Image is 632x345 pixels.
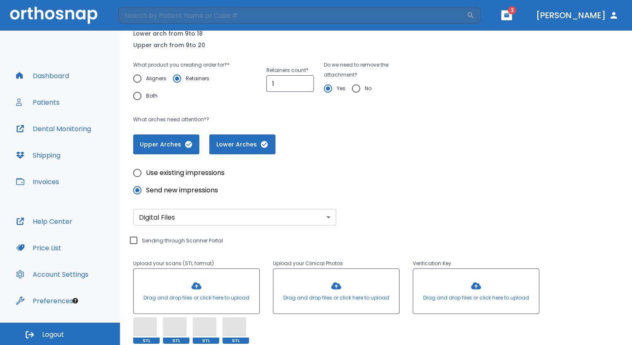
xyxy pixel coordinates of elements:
span: No [365,84,371,93]
span: Logout [42,330,64,339]
span: Lower Arches [218,140,267,149]
p: What product you creating order for? * [133,60,240,70]
button: Lower Arches [209,134,275,154]
span: Use existing impressions [146,168,225,178]
span: Send new impressions [146,185,218,195]
div: Tooltip anchor [72,297,79,304]
p: Verification Key [413,259,539,268]
span: Both [146,91,158,101]
span: STL [163,338,189,344]
span: Upper Arches [141,140,191,149]
span: STL [193,338,219,344]
span: Retainers [186,74,209,84]
button: Patients [11,92,65,112]
span: Aligners [146,74,166,84]
span: STL [133,338,160,344]
img: Orthosnap [10,7,98,24]
input: Search by Patient Name or Case # [118,7,467,24]
p: Upload your scans (STL format) [133,259,260,268]
button: [PERSON_NAME] [533,8,622,23]
button: Dashboard [11,66,74,86]
span: 3 [508,6,516,14]
p: What arches need attention*? [133,115,417,125]
button: Price List [11,238,66,258]
button: Shipping [11,145,65,165]
div: Without label [133,209,336,225]
button: Invoices [11,172,64,192]
button: Upper Arches [133,134,199,154]
span: STL [223,338,249,344]
p: Upper arch from 9 to 20 [133,40,205,50]
p: Upload your Clinical Photos [273,259,400,268]
button: Dental Monitoring [11,119,96,139]
button: Preferences [11,291,78,311]
button: Help Center [11,211,77,231]
button: Account Settings [11,264,93,284]
p: Lower arch from 9 to 18 [133,29,205,38]
span: Yes [337,84,345,93]
p: Do we need to remove the attachment? [324,60,417,80]
p: Retainers count * [266,65,314,75]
